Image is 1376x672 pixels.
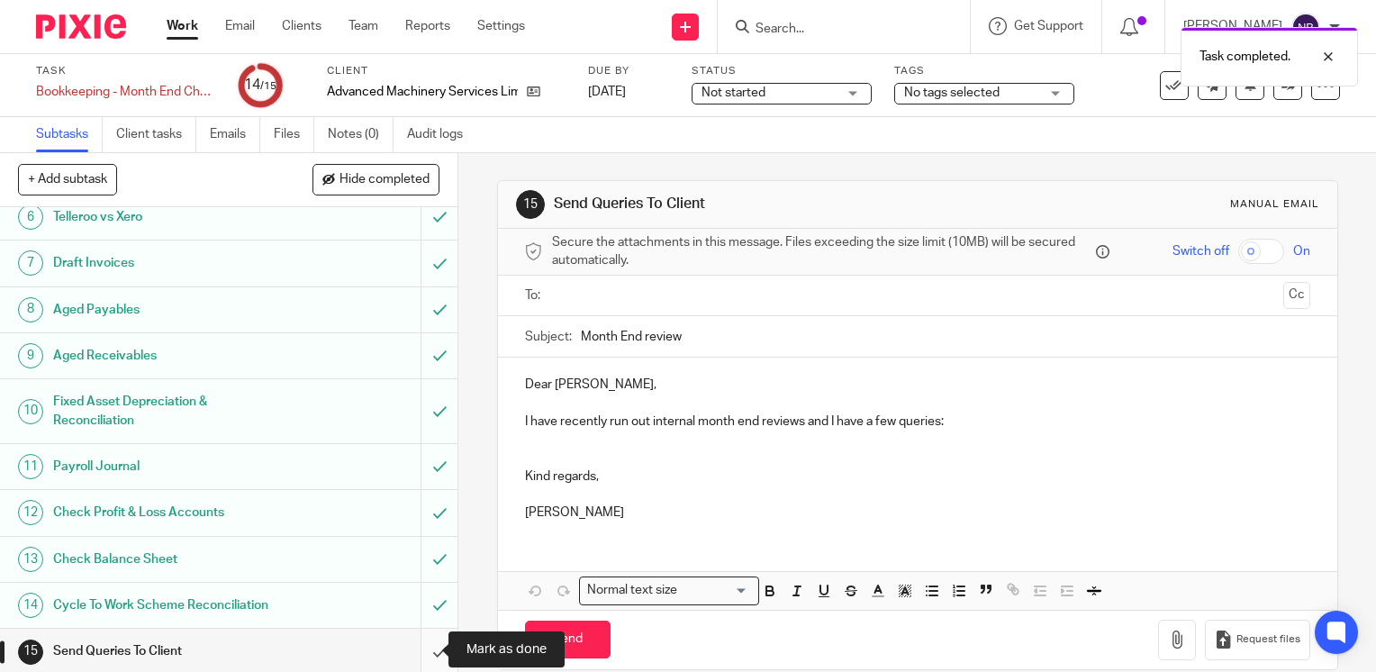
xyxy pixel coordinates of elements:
[349,17,378,35] a: Team
[18,593,43,618] div: 14
[1230,197,1319,212] div: Manual email
[274,117,314,152] a: Files
[18,454,43,479] div: 11
[1172,242,1229,260] span: Switch off
[210,117,260,152] a: Emails
[18,640,43,665] div: 15
[53,592,286,619] h1: Cycle To Work Scheme Reconciliation
[525,504,1310,522] p: [PERSON_NAME]
[552,233,1091,270] span: Secure the attachments in this message. Files exceeding the size limit (10MB) will be secured aut...
[53,499,286,526] h1: Check Profit & Loss Accounts
[1199,48,1290,66] p: Task completed.
[702,86,765,99] span: Not started
[683,581,748,600] input: Search for option
[116,117,196,152] a: Client tasks
[407,117,476,152] a: Audit logs
[1293,242,1310,260] span: On
[18,343,43,368] div: 9
[18,500,43,525] div: 12
[36,83,216,101] div: Bookkeeping - Month End Checks
[525,413,1310,431] p: I have recently run out internal month end reviews and I have a few queries:
[225,17,255,35] a: Email
[53,638,286,665] h1: Send Queries To Client
[579,577,759,604] div: Search for option
[525,621,611,659] input: Send
[554,195,955,213] h1: Send Queries To Client
[477,17,525,35] a: Settings
[584,581,682,600] span: Normal text size
[18,164,117,195] button: + Add subtask
[904,86,1000,99] span: No tags selected
[53,388,286,434] h1: Fixed Asset Depreciation & Reconciliation
[1291,13,1320,41] img: svg%3E
[405,17,450,35] a: Reports
[339,173,430,187] span: Hide completed
[36,64,216,78] label: Task
[18,204,43,230] div: 6
[525,376,1310,394] p: Dear [PERSON_NAME],
[588,64,669,78] label: Due by
[525,468,1310,486] p: Kind regards,
[53,453,286,480] h1: Payroll Journal
[327,83,518,101] p: Advanced Machinery Services Limited
[260,81,276,91] small: /15
[36,117,103,152] a: Subtasks
[18,297,43,322] div: 8
[18,547,43,572] div: 13
[525,286,545,304] label: To:
[328,117,394,152] a: Notes (0)
[53,296,286,323] h1: Aged Payables
[525,328,572,346] label: Subject:
[53,204,286,231] h1: Telleroo vs Xero
[327,64,566,78] label: Client
[53,342,286,369] h1: Aged Receivables
[36,14,126,39] img: Pixie
[18,250,43,276] div: 7
[167,17,198,35] a: Work
[1205,620,1309,660] button: Request files
[53,546,286,573] h1: Check Balance Sheet
[244,75,276,95] div: 14
[18,399,43,424] div: 10
[1236,632,1300,647] span: Request files
[588,86,626,98] span: [DATE]
[1283,282,1310,309] button: Cc
[312,164,439,195] button: Hide completed
[516,190,545,219] div: 15
[53,250,286,277] h1: Draft Invoices
[282,17,321,35] a: Clients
